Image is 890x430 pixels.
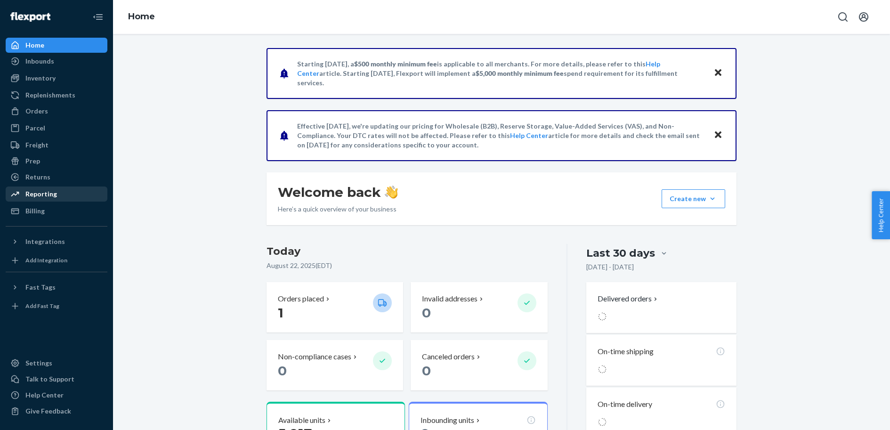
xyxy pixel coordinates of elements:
[267,261,548,270] p: August 22, 2025 ( EDT )
[6,104,107,119] a: Orders
[25,90,75,100] div: Replenishments
[6,203,107,219] a: Billing
[586,262,634,272] p: [DATE] - [DATE]
[6,38,107,53] a: Home
[278,293,324,304] p: Orders placed
[25,140,49,150] div: Freight
[598,293,659,304] button: Delivered orders
[25,156,40,166] div: Prep
[6,280,107,295] button: Fast Tags
[6,372,107,387] button: Talk to Support
[6,54,107,69] a: Inbounds
[422,363,431,379] span: 0
[25,358,52,368] div: Settings
[662,189,725,208] button: Create new
[267,340,403,390] button: Non-compliance cases 0
[354,60,437,68] span: $500 monthly minimum fee
[25,172,50,182] div: Returns
[25,189,57,199] div: Reporting
[25,283,56,292] div: Fast Tags
[6,121,107,136] a: Parcel
[598,399,652,410] p: On-time delivery
[833,8,852,26] button: Open Search Box
[267,282,403,333] button: Orders placed 1
[6,356,107,371] a: Settings
[422,305,431,321] span: 0
[25,41,44,50] div: Home
[385,186,398,199] img: hand-wave emoji
[6,234,107,249] button: Integrations
[476,69,564,77] span: $5,000 monthly minimum fee
[278,305,283,321] span: 1
[25,206,45,216] div: Billing
[6,299,107,314] a: Add Fast Tag
[854,8,873,26] button: Open account menu
[872,191,890,239] button: Help Center
[25,406,71,416] div: Give Feedback
[89,8,107,26] button: Close Navigation
[510,131,548,139] a: Help Center
[267,244,548,259] h3: Today
[278,184,398,201] h1: Welcome back
[278,415,325,426] p: Available units
[411,340,547,390] button: Canceled orders 0
[422,293,477,304] p: Invalid addresses
[422,351,475,362] p: Canceled orders
[712,66,724,80] button: Close
[6,404,107,419] button: Give Feedback
[25,73,56,83] div: Inventory
[6,154,107,169] a: Prep
[10,12,50,22] img: Flexport logo
[25,302,59,310] div: Add Fast Tag
[297,122,704,150] p: Effective [DATE], we're updating our pricing for Wholesale (B2B), Reserve Storage, Value-Added Se...
[6,253,107,268] a: Add Integration
[6,138,107,153] a: Freight
[25,374,74,384] div: Talk to Support
[598,346,654,357] p: On-time shipping
[421,415,474,426] p: Inbounding units
[586,246,655,260] div: Last 30 days
[25,57,54,66] div: Inbounds
[25,123,45,133] div: Parcel
[712,129,724,142] button: Close
[128,11,155,22] a: Home
[6,88,107,103] a: Replenishments
[6,187,107,202] a: Reporting
[278,204,398,214] p: Here’s a quick overview of your business
[278,351,351,362] p: Non-compliance cases
[25,106,48,116] div: Orders
[25,237,65,246] div: Integrations
[6,71,107,86] a: Inventory
[297,59,704,88] p: Starting [DATE], a is applicable to all merchants. For more details, please refer to this article...
[121,3,162,31] ol: breadcrumbs
[25,390,64,400] div: Help Center
[6,170,107,185] a: Returns
[6,388,107,403] a: Help Center
[278,363,287,379] span: 0
[25,256,67,264] div: Add Integration
[20,7,54,15] span: Support
[411,282,547,333] button: Invalid addresses 0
